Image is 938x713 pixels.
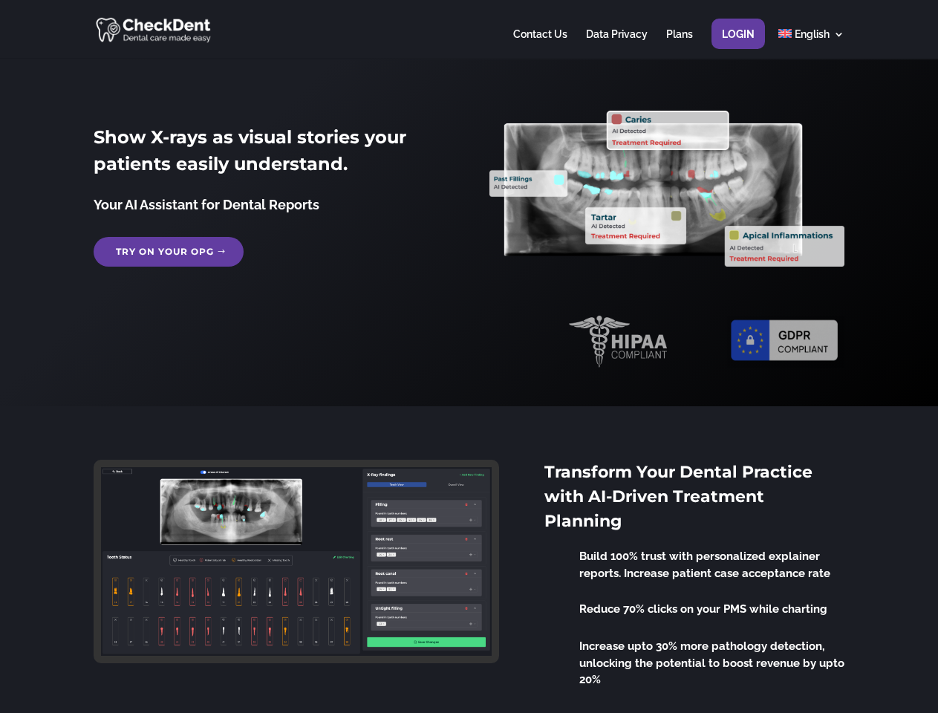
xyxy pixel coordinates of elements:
span: English [795,28,830,40]
a: Contact Us [513,29,567,58]
span: Reduce 70% clicks on your PMS while charting [579,602,827,616]
span: Your AI Assistant for Dental Reports [94,197,319,212]
span: Increase upto 30% more pathology detection, unlocking the potential to boost revenue by upto 20% [579,639,844,686]
a: Try on your OPG [94,237,244,267]
a: Data Privacy [586,29,648,58]
a: English [778,29,844,58]
img: CheckDent AI [96,15,212,44]
a: Login [722,29,755,58]
span: Transform Your Dental Practice with AI-Driven Treatment Planning [544,462,812,531]
img: X_Ray_annotated [489,111,844,267]
a: Plans [666,29,693,58]
span: Build 100% trust with personalized explainer reports. Increase patient case acceptance rate [579,550,830,580]
h2: Show X-rays as visual stories your patients easily understand. [94,124,448,185]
